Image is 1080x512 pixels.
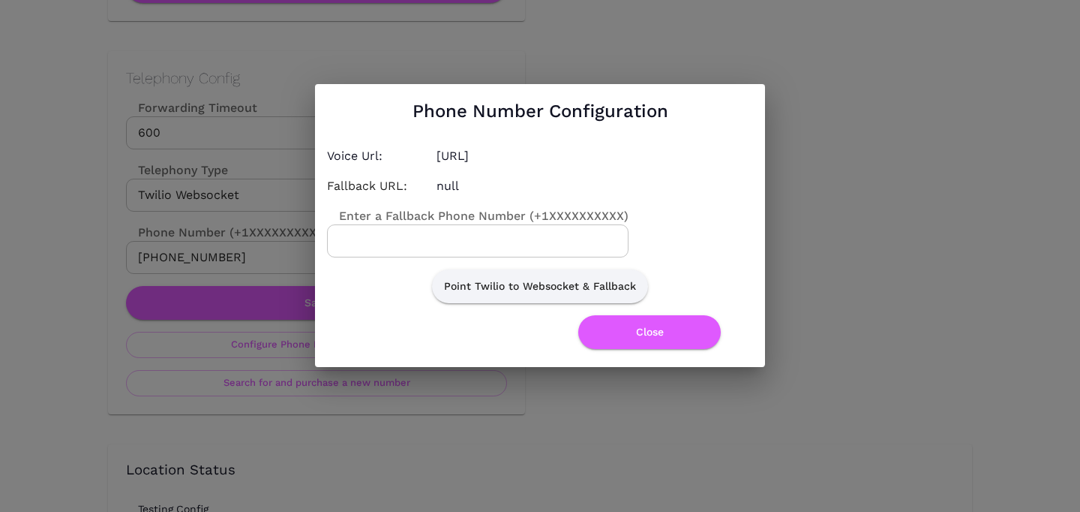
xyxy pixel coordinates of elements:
p: Fallback URL: [327,177,424,195]
button: Close [578,315,721,349]
label: Enter a Fallback Phone Number (+1XXXXXXXXXX) [327,207,628,224]
h4: Voice Url: [327,147,424,165]
h4: [URL] [436,147,753,165]
button: Point Twilio to Websocket & Fallback [432,270,648,303]
h4: null [436,177,753,195]
h1: Phone Number Configuration [412,96,668,126]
